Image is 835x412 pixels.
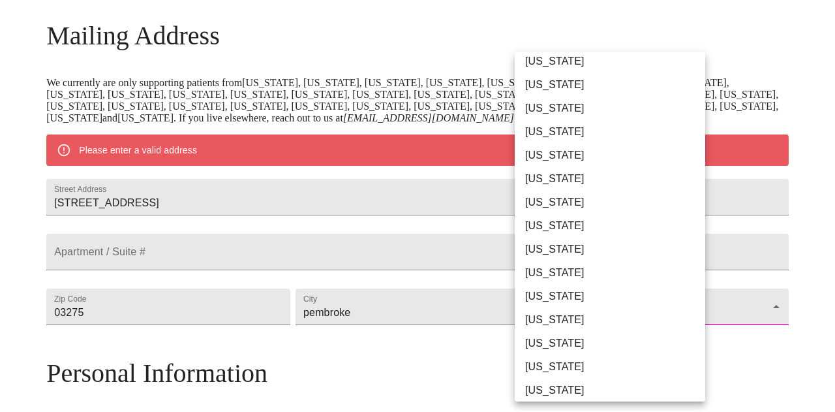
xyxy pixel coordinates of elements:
li: [US_STATE] [515,285,705,308]
li: [US_STATE] [515,379,705,402]
li: [US_STATE] [515,73,705,97]
li: [US_STATE] [515,167,705,191]
li: [US_STATE] [515,50,705,73]
li: [US_STATE] [515,355,705,379]
li: [US_STATE] [515,120,705,144]
li: [US_STATE] [515,144,705,167]
li: [US_STATE] [515,214,705,238]
li: [US_STATE] [515,308,705,332]
li: [US_STATE] [515,238,705,261]
li: [US_STATE] [515,97,705,120]
li: [US_STATE] [515,191,705,214]
li: [US_STATE] [515,332,705,355]
li: [US_STATE] [515,261,705,285]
